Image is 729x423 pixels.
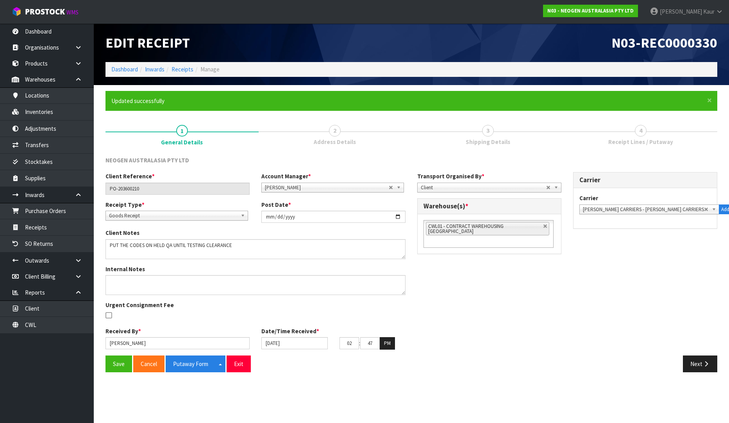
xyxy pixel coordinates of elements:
[421,183,546,192] span: Client
[66,9,79,16] small: WMS
[105,327,141,335] label: Received By
[25,7,65,17] span: ProStock
[380,337,395,350] button: PM
[611,34,717,52] span: N03-REC0000330
[111,66,138,73] a: Dashboard
[579,176,711,184] h3: Carrier
[105,172,155,180] label: Client Reference
[359,337,360,350] td: :
[707,95,712,106] span: ×
[660,8,702,15] span: [PERSON_NAME]
[105,229,139,237] label: Client Notes
[105,150,717,378] span: General Details
[105,183,250,195] input: Client Reference
[105,355,132,372] button: Save
[161,138,203,146] span: General Details
[428,223,504,235] span: CWL01 - CONTRACT WAREHOUSING [GEOGRAPHIC_DATA]
[261,172,311,180] label: Account Manager
[423,203,555,210] h3: Warehouse(s)
[314,138,356,146] span: Address Details
[583,205,704,214] span: [PERSON_NAME] CARRIERS - [PERSON_NAME] CARRIERS
[579,194,598,202] label: Carrier
[417,172,484,180] label: Transport Organised By
[261,337,328,349] input: Date/Time received
[466,138,510,146] span: Shipping Details
[547,7,634,14] strong: N03 - NEOGEN AUSTRALASIA PTY LTD
[105,34,190,52] span: Edit Receipt
[172,66,193,73] a: Receipts
[105,156,189,164] span: NEOGEN AUSTRALASIA PTY LTD
[133,355,164,372] button: Cancel
[265,183,389,192] span: [PERSON_NAME]
[543,5,638,17] a: N03 - NEOGEN AUSTRALASIA PTY LTD
[111,97,164,105] span: Updated successfully
[176,125,188,137] span: 1
[261,327,319,335] label: Date/Time Received
[683,355,717,372] button: Next
[105,265,145,273] label: Internal Notes
[339,337,359,349] input: HH
[109,211,238,220] span: Goods Receipt
[166,355,216,372] button: Putaway Form
[703,8,715,15] span: Kaur
[227,355,251,372] button: Exit
[200,66,220,73] span: Manage
[145,66,164,73] a: Inwards
[635,125,647,137] span: 4
[261,201,291,209] label: Post Date
[482,125,494,137] span: 3
[360,337,380,349] input: MM
[105,201,145,209] label: Receipt Type
[105,301,174,309] label: Urgent Consignment Fee
[329,125,341,137] span: 2
[12,7,21,16] img: cube-alt.png
[608,138,673,146] span: Receipt Lines / Putaway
